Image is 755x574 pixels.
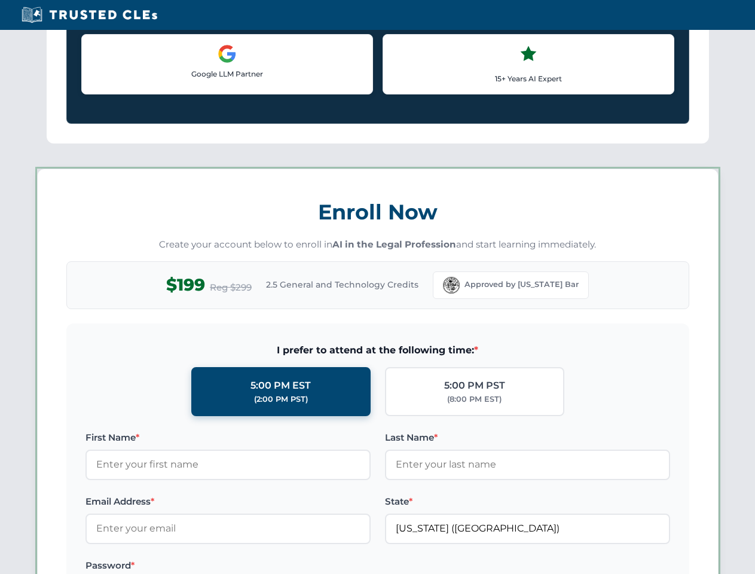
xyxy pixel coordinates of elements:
div: (2:00 PM PST) [254,393,308,405]
div: 5:00 PM PST [444,378,505,393]
label: Last Name [385,430,670,445]
strong: AI in the Legal Profession [332,239,456,250]
img: Florida Bar [443,277,460,294]
div: (8:00 PM EST) [447,393,502,405]
label: First Name [85,430,371,445]
img: Trusted CLEs [18,6,161,24]
input: Enter your email [85,514,371,544]
p: Create your account below to enroll in and start learning immediately. [66,238,689,252]
label: State [385,494,670,509]
span: 2.5 General and Technology Credits [266,278,418,291]
div: 5:00 PM EST [250,378,311,393]
span: I prefer to attend at the following time: [85,343,670,358]
label: Password [85,558,371,573]
input: Florida (FL) [385,514,670,544]
span: Approved by [US_STATE] Bar [464,279,579,291]
span: $199 [166,271,205,298]
label: Email Address [85,494,371,509]
p: 15+ Years AI Expert [393,73,664,84]
img: Google [218,44,237,63]
input: Enter your last name [385,450,670,480]
p: Google LLM Partner [91,68,363,80]
h3: Enroll Now [66,193,689,231]
input: Enter your first name [85,450,371,480]
span: Reg $299 [210,280,252,295]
